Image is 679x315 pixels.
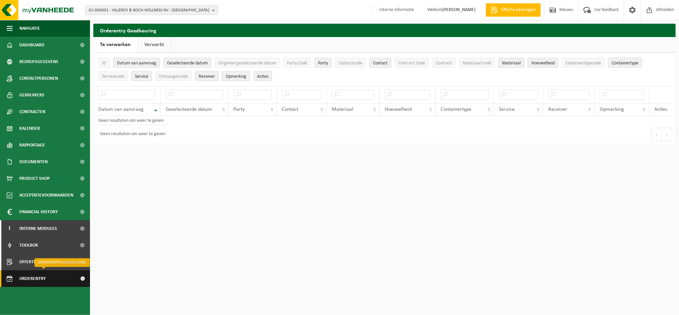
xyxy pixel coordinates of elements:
[19,137,45,153] span: Rapportage
[612,61,638,66] span: Containertype
[226,74,246,79] span: Opmerking
[159,74,188,79] span: Ontvangercode
[234,107,245,112] span: Party
[565,61,601,66] span: Containertypecode
[7,220,13,237] span: I
[499,7,537,13] span: Offerte aanvragen
[19,153,48,170] span: Documenten
[155,71,192,81] button: OntvangercodeOntvangercode: Activate to sort
[19,187,73,204] span: Acceptatievoorwaarden
[135,74,148,79] span: Service
[19,237,38,254] span: Toolbox
[218,61,276,66] span: Origineel geselecteerde datum
[163,58,211,68] button: Geselecteerde datumGeselecteerde datum: Activate to sort
[398,61,425,66] span: Contract Code
[385,107,412,112] span: Hoeveelheid
[499,107,515,112] span: Service
[370,5,414,15] label: Interne informatie
[97,128,165,140] div: Geen resultaten om weer te geven
[253,71,272,81] button: Acties
[166,107,212,112] span: Geselecteerde datum
[19,87,44,103] span: Gebruikers
[459,58,495,68] button: Materiaal codeMateriaal code: Activate to sort
[102,74,124,79] span: Servicecode
[113,58,160,68] button: Datum van aanvraagDatum van aanvraag: Activate to remove sorting
[441,107,471,112] span: Containertype
[222,71,250,81] button: OpmerkingOpmerking: Activate to sort
[287,61,307,66] span: Party Code
[531,61,555,66] span: Hoeveelheid
[19,70,58,87] span: Contactpersonen
[85,5,218,15] button: 01-000001 - VILLEROY & BOCH WELLNESS NV - [GEOGRAPHIC_DATA]
[19,20,40,37] span: Navigatie
[257,74,268,79] span: Acties
[167,61,208,66] span: Geselecteerde datum
[19,120,40,137] span: Kalender
[102,61,106,66] span: ID
[19,270,75,287] span: Orderentry Goedkeuring
[98,58,110,68] button: IDID: Activate to sort
[98,107,144,112] span: Datum van aanvraag
[19,170,50,187] span: Product Shop
[436,61,452,66] span: Contract
[373,61,388,66] span: Contact
[314,58,332,68] button: PartyParty: Activate to sort
[335,58,366,68] button: ContactcodeContactcode: Activate to sort
[432,58,456,68] button: ContractContract: Activate to sort
[19,204,58,220] span: Financial History
[19,53,58,70] span: Bedrijfsgegevens
[93,24,676,37] h2: Orderentry Goedkeuring
[651,128,662,141] button: Previous
[199,74,215,79] span: Receiver
[318,61,328,66] span: Party
[195,71,219,81] button: ReceiverReceiver: Activate to sort
[93,116,169,125] td: Geen resultaten om weer te geven
[339,61,362,66] span: Contactcode
[117,61,156,66] span: Datum van aanvraag
[498,58,524,68] button: MateriaalMateriaal: Activate to sort
[442,7,476,12] strong: [PERSON_NAME]
[662,128,672,141] button: Next
[463,61,491,66] span: Materiaal code
[654,107,667,112] span: Acties
[215,58,280,68] button: Origineel geselecteerde datumOrigineel geselecteerde datum: Activate to sort
[528,58,558,68] button: HoeveelheidHoeveelheid: Activate to sort
[19,37,44,53] span: Dashboard
[332,107,353,112] span: Materiaal
[395,58,429,68] button: Contract CodeContract Code: Activate to sort
[98,71,128,81] button: ServicecodeServicecode: Activate to sort
[600,107,624,112] span: Opmerking
[19,254,62,270] span: Offerte aanvragen
[282,107,299,112] span: Contact
[562,58,605,68] button: ContainertypecodeContainertypecode: Activate to sort
[19,103,45,120] span: Contracten
[486,3,541,17] a: Offerte aanvragen
[138,37,171,52] a: Verwerkt
[89,5,209,15] span: 01-000001 - VILLEROY & BOCH WELLNESS NV - [GEOGRAPHIC_DATA]
[502,61,521,66] span: Materiaal
[93,37,137,52] a: Te verwerken
[548,107,567,112] span: Receiver
[369,58,391,68] button: ContactContact: Activate to sort
[608,58,642,68] button: ContainertypeContainertype: Activate to sort
[131,71,152,81] button: ServiceService: Activate to sort
[19,220,57,237] span: Interne modules
[283,58,311,68] button: Party CodeParty Code: Activate to sort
